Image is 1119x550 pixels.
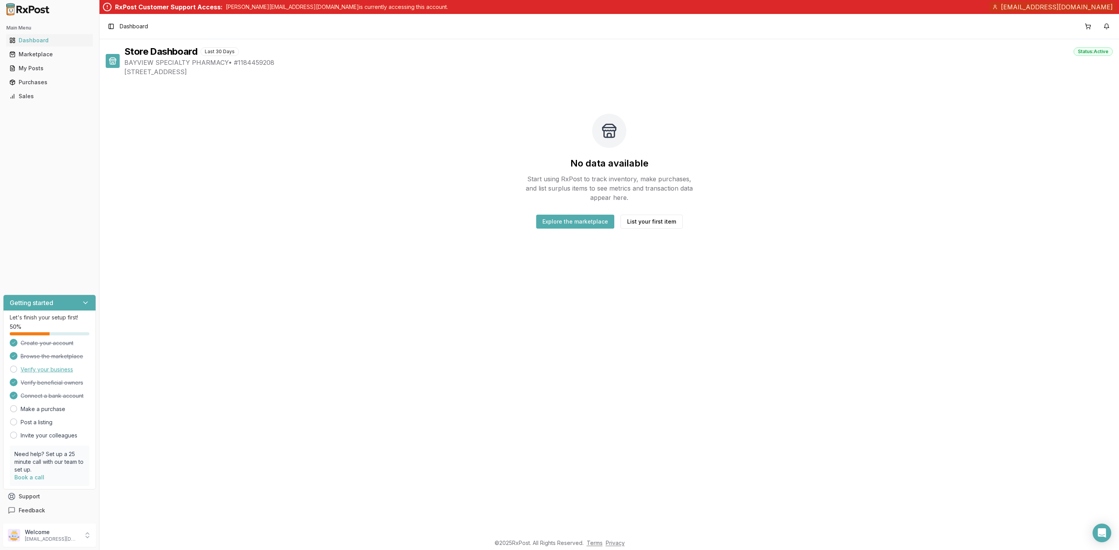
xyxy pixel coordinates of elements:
[536,215,614,229] button: Explore the marketplace
[3,489,96,503] button: Support
[1074,47,1113,56] div: Status: Active
[3,3,53,16] img: RxPost Logo
[3,503,96,517] button: Feedback
[14,450,85,474] p: Need help? Set up a 25 minute call with our team to set up.
[3,76,96,88] button: Purchases
[226,3,448,11] p: [PERSON_NAME][EMAIL_ADDRESS][DOMAIN_NAME] is currently accessing this account.
[3,34,96,47] button: Dashboard
[120,23,148,30] nav: breadcrumb
[124,58,1113,67] span: BAYVIEW SPECIALTY PHARMACY • # 1184459208
[570,157,648,170] h2: No data available
[115,2,223,12] div: RxPost Customer Support Access:
[587,540,603,546] a: Terms
[200,47,239,56] div: Last 30 Days
[6,61,93,75] a: My Posts
[21,392,84,400] span: Connect a bank account
[21,352,83,360] span: Browse the marketplace
[6,75,93,89] a: Purchases
[10,323,21,331] span: 50 %
[21,339,73,347] span: Create your account
[8,529,20,541] img: User avatar
[6,47,93,61] a: Marketplace
[120,23,148,30] span: Dashboard
[621,215,683,229] button: List your first item
[124,45,197,58] h1: Store Dashboard
[9,78,90,86] div: Purchases
[606,540,625,546] a: Privacy
[6,33,93,47] a: Dashboard
[6,89,93,103] a: Sales
[25,528,79,536] p: Welcome
[19,507,45,514] span: Feedback
[3,90,96,102] button: Sales
[9,92,90,100] div: Sales
[10,314,89,321] p: Let's finish your setup first!
[25,536,79,542] p: [EMAIL_ADDRESS][DOMAIN_NAME]
[9,36,90,44] div: Dashboard
[1093,524,1111,542] div: Open Intercom Messenger
[21,366,73,373] a: Verify your business
[9,64,90,72] div: My Posts
[21,418,52,426] a: Post a listing
[3,62,96,75] button: My Posts
[1001,2,1113,12] span: [EMAIL_ADDRESS][DOMAIN_NAME]
[124,67,1113,76] span: [STREET_ADDRESS]
[6,25,93,31] h2: Main Menu
[21,379,83,387] span: Verify beneficial owners
[21,405,65,413] a: Make a purchase
[3,48,96,61] button: Marketplace
[21,432,77,439] a: Invite your colleagues
[10,298,53,307] h3: Getting started
[14,474,44,481] a: Book a call
[9,50,90,58] div: Marketplace
[522,174,696,202] p: Start using RxPost to track inventory, make purchases, and list surplus items to see metrics and ...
